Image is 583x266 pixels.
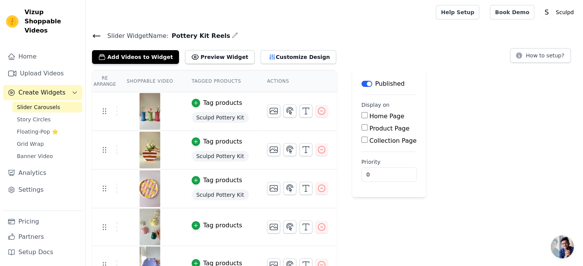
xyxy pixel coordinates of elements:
a: Settings [3,182,82,197]
label: Collection Page [370,137,417,144]
img: vizup-images-3ac9.jpg [139,93,161,130]
p: Published [375,79,405,88]
a: How to setup? [510,54,571,61]
img: vizup-images-6f8e.jpg [139,170,161,207]
a: Open chat [551,235,574,258]
span: Vizup Shoppable Videos [25,8,79,35]
a: Home [3,49,82,64]
a: Setup Docs [3,245,82,260]
button: Tag products [192,221,242,230]
button: Tag products [192,137,242,146]
a: Grid Wrap [12,139,82,149]
img: vizup-images-a323.jpg [139,209,161,245]
a: Floating-Pop ⭐ [12,126,82,137]
img: vizup-images-ca2c.jpg [139,132,161,168]
button: How to setup? [510,48,571,63]
button: Customize Design [261,50,336,64]
button: Tag products [192,98,242,108]
span: Pottery Kit Reels [169,31,230,41]
p: Sculpd [553,5,577,19]
a: Partners [3,229,82,245]
button: Create Widgets [3,85,82,100]
span: Grid Wrap [17,140,44,148]
label: Priority [361,158,417,166]
button: Change Thumbnail [267,104,280,117]
label: Home Page [370,113,404,120]
button: Tag products [192,176,242,185]
a: Story Circles [12,114,82,125]
button: S Sculpd [540,5,577,19]
span: Slider Widget Name: [101,31,169,41]
a: Pricing [3,214,82,229]
th: Tagged Products [182,70,258,92]
span: Sculpd Pottery Kit [192,112,249,123]
a: Analytics [3,165,82,181]
th: Re Arrange [92,70,117,92]
a: Upload Videos [3,66,82,81]
button: Change Thumbnail [267,143,280,156]
span: Slider Carousels [17,103,60,111]
th: Shoppable Video [117,70,182,92]
span: Sculpd Pottery Kit [192,151,249,162]
button: Change Thumbnail [267,182,280,195]
span: Story Circles [17,116,51,123]
span: Create Widgets [18,88,66,97]
a: Help Setup [436,5,479,20]
text: S [544,8,549,16]
div: Edit Name [232,31,238,41]
th: Actions [258,70,337,92]
button: Add Videos to Widget [92,50,179,64]
button: Change Thumbnail [267,220,280,233]
legend: Display on [361,101,390,109]
span: Floating-Pop ⭐ [17,128,58,135]
div: Tag products [203,176,242,185]
a: Banner Video [12,151,82,162]
label: Product Page [370,125,410,132]
div: Tag products [203,98,242,108]
div: Tag products [203,137,242,146]
img: Vizup [6,15,18,28]
a: Book Demo [490,5,534,20]
a: Slider Carousels [12,102,82,113]
span: Sculpd Pottery Kit [192,189,249,200]
span: Banner Video [17,152,53,160]
div: Tag products [203,221,242,230]
button: Preview Widget [185,50,254,64]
